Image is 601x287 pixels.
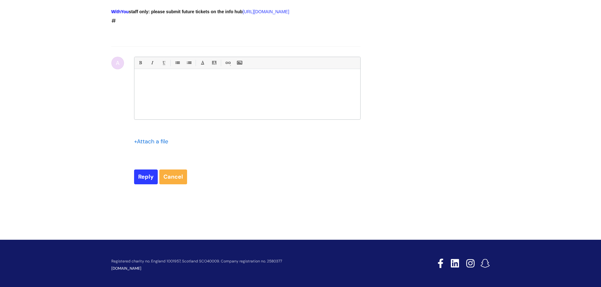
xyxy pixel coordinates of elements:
a: Insert Image... [235,59,243,67]
a: Cancel [159,169,187,184]
a: Back Color [210,59,218,67]
a: [DOMAIN_NAME] [111,266,141,271]
a: 1. Ordered List (Ctrl-Shift-8) [185,59,193,67]
p: Registered charity no. England 1001957, Scotland SCO40009. Company registration no. 2580377 [111,259,393,263]
a: • Unordered List (Ctrl-Shift-7) [173,59,181,67]
div: A [111,57,124,69]
a: [URL][DOMAIN_NAME] [243,9,289,14]
strong: staff only: please submit future tickets on the info hub [111,9,243,14]
a: Italic (Ctrl-I) [148,59,156,67]
a: Link [224,59,232,67]
span: + [134,138,137,145]
input: Reply [134,169,158,184]
div: Attach a file [134,136,172,146]
a: Bold (Ctrl-B) [136,59,144,67]
a: Underline(Ctrl-U) [160,59,168,67]
span: WithYou [111,9,129,14]
a: Font Color [198,59,206,67]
